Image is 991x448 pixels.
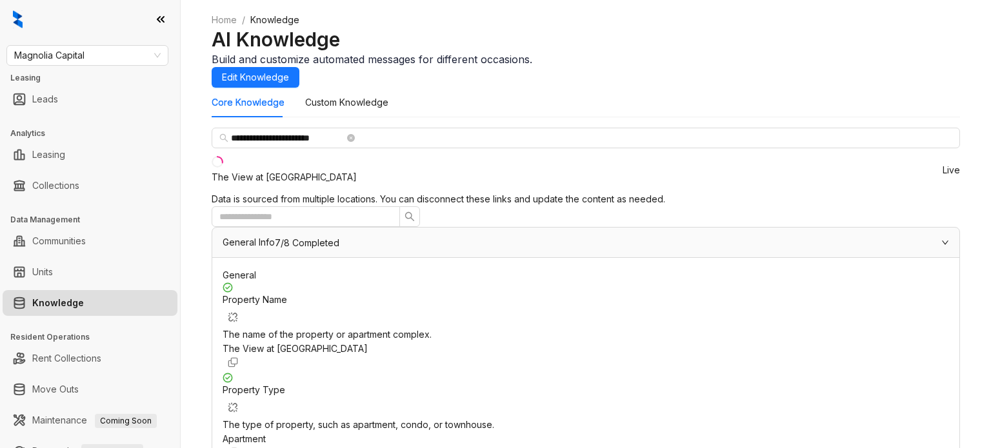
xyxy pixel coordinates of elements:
img: logo [13,10,23,28]
a: Leads [32,86,58,112]
a: Knowledge [32,290,84,316]
span: Magnolia Capital [14,46,161,65]
a: Home [209,13,239,27]
a: Units [32,259,53,285]
div: The View at [GEOGRAPHIC_DATA] [212,170,357,184]
li: / [242,13,245,27]
div: Data is sourced from multiple locations. You can disconnect these links and update the content as... [212,192,960,206]
a: Rent Collections [32,346,101,371]
span: Coming Soon [95,414,157,428]
span: 7/8 Completed [275,239,339,248]
span: search [405,211,415,222]
a: Collections [32,173,79,199]
li: Maintenance [3,407,177,433]
li: Units [3,259,177,285]
li: Rent Collections [3,346,177,371]
h2: AI Knowledge [212,27,960,52]
div: Custom Knowledge [305,95,388,110]
a: Leasing [32,142,65,168]
span: Knowledge [250,14,299,25]
div: Core Knowledge [212,95,285,110]
li: Leads [3,86,177,112]
span: Apartment [223,433,266,444]
a: Move Outs [32,376,79,402]
h3: Data Management [10,214,180,226]
span: General [223,269,256,280]
div: The name of the property or apartment complex. [223,327,949,342]
span: The View at [GEOGRAPHIC_DATA] [223,343,368,354]
li: Move Outs [3,376,177,402]
li: Knowledge [3,290,177,316]
span: Edit Knowledge [222,70,289,84]
div: General Info7/8 Completed [212,228,959,257]
span: General Info [223,237,275,248]
span: search [219,133,228,142]
a: Communities [32,228,86,254]
span: close-circle [347,134,355,142]
div: Property Type [223,383,949,418]
span: expanded [941,239,949,246]
div: Build and customize automated messages for different occasions. [212,52,960,67]
button: Edit Knowledge [212,67,299,88]
h3: Leasing [10,72,180,84]
div: The type of property, such as apartment, condo, or townhouse. [223,418,949,432]
div: Property Name [223,293,949,327]
li: Communities [3,228,177,254]
li: Leasing [3,142,177,168]
span: Live [943,166,960,175]
h3: Resident Operations [10,331,180,343]
li: Collections [3,173,177,199]
h3: Analytics [10,128,180,139]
